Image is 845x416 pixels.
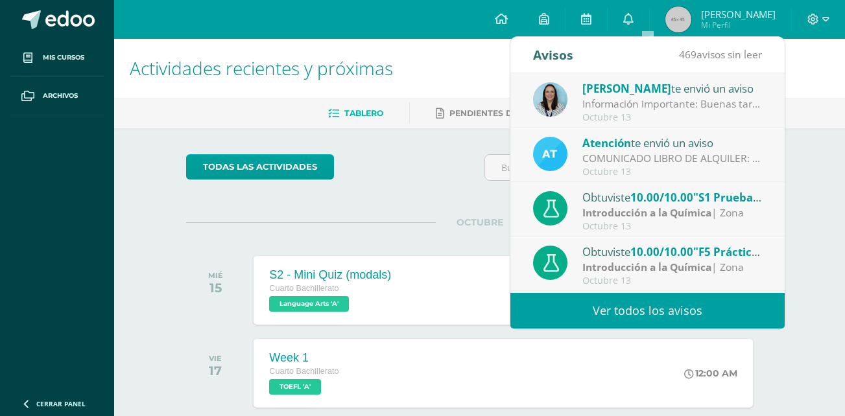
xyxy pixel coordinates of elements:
a: Ver todos los avisos [510,293,785,329]
div: Avisos [533,37,573,73]
a: Pendientes de entrega [436,103,560,124]
span: [PERSON_NAME] [701,8,776,21]
span: "S1 Prueba Corta No.1" [693,190,818,205]
a: Tablero [328,103,383,124]
div: COMUNICADO LIBRO DE ALQUILER: Estimados padres de familia, Les compartimos información importante... [582,151,763,166]
strong: Introducción a la Química [582,260,711,274]
span: Pendientes de entrega [449,108,560,118]
div: Week 1 [269,351,339,365]
span: Mis cursos [43,52,84,63]
span: Actividades recientes y próximas [130,56,393,80]
span: Cuarto Bachillerato [269,284,339,293]
span: Mi Perfil [701,19,776,30]
span: [PERSON_NAME] [582,81,671,96]
strong: Introducción a la Química [582,205,711,220]
img: 45x45 [665,6,691,32]
div: 12:00 AM [684,367,737,379]
div: 17 [209,363,222,378]
span: Archivos [43,91,78,101]
div: 15 [208,280,223,295]
div: S2 - Mini Quiz (modals) [269,268,391,282]
span: Language Arts 'A' [269,296,349,312]
div: te envió un aviso [582,80,763,97]
div: Octubre 13 [582,275,763,286]
span: Tablero [344,108,383,118]
div: VIE [209,354,222,363]
span: TOEFL 'A' [269,379,321,395]
span: Cuarto Bachillerato [269,367,339,376]
span: Cerrar panel [36,399,86,408]
span: Atención [582,135,631,150]
div: | Zona [582,205,763,220]
img: aed16db0a88ebd6752f21681ad1200a1.png [533,82,567,117]
div: Información importante: Buenas tardes padres de familia, Compartimos información importante. Salu... [582,97,763,111]
span: 469 [679,47,696,62]
a: Archivos [10,77,104,115]
div: te envió un aviso [582,134,763,151]
div: Octubre 13 [582,167,763,178]
div: | Zona [582,260,763,275]
img: 9fc725f787f6a993fc92a288b7a8b70c.png [533,137,567,171]
div: Octubre 13 [582,112,763,123]
input: Busca una actividad próxima aquí... [485,155,772,180]
span: 10.00/10.00 [630,244,693,259]
a: todas las Actividades [186,154,334,179]
span: avisos sin leer [679,47,762,62]
div: Octubre 13 [582,221,763,232]
span: OCTUBRE [436,216,524,228]
div: Obtuviste en [582,189,763,205]
div: Obtuviste en [582,243,763,260]
span: 10.00/10.00 [630,190,693,205]
div: MIÉ [208,271,223,280]
a: Mis cursos [10,39,104,77]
